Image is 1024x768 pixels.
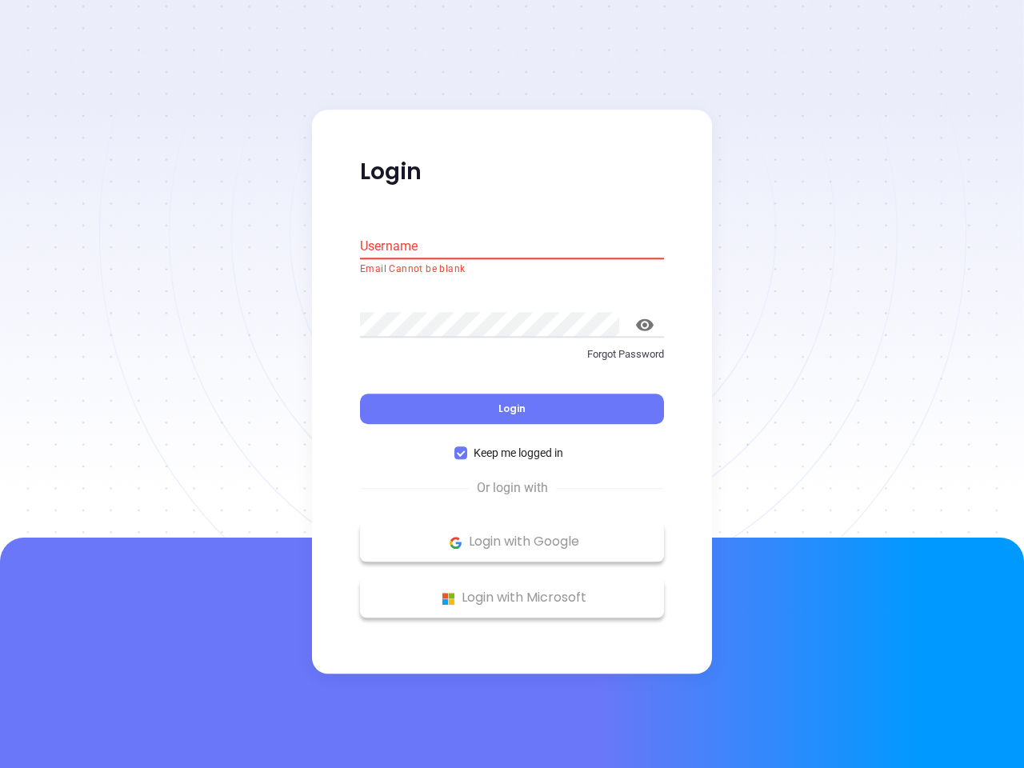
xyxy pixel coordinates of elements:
a: Forgot Password [360,346,664,375]
p: Email Cannot be blank [360,262,664,278]
p: Forgot Password [360,346,664,362]
img: Microsoft Logo [438,589,458,609]
button: Login [360,394,664,425]
p: Login [360,158,664,186]
button: toggle password visibility [626,306,664,344]
p: Login with Microsoft [368,586,656,610]
button: Microsoft Logo Login with Microsoft [360,578,664,618]
span: Keep me logged in [467,445,570,462]
span: Or login with [469,479,556,498]
img: Google Logo [446,533,466,553]
button: Google Logo Login with Google [360,522,664,562]
p: Login with Google [368,530,656,554]
span: Login [498,402,526,416]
